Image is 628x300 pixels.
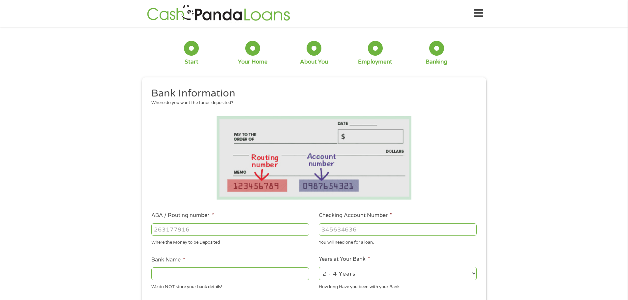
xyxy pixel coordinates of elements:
label: Bank Name [151,257,185,263]
label: Years at Your Bank [319,256,370,263]
div: You will need one for a loan. [319,237,477,246]
div: Your Home [238,58,268,66]
img: GetLoanNow Logo [145,4,292,23]
input: 345634636 [319,223,477,236]
div: Banking [426,58,447,66]
div: Start [185,58,198,66]
div: Where do you want the funds deposited? [151,100,472,106]
div: Where the Money to be Deposited [151,237,309,246]
div: We do NOT store your bank details! [151,281,309,290]
div: How long Have you been with your Bank [319,281,477,290]
input: 263177916 [151,223,309,236]
h2: Bank Information [151,87,472,100]
div: Employment [358,58,392,66]
img: Routing number location [217,116,412,200]
div: About You [300,58,328,66]
label: ABA / Routing number [151,212,214,219]
label: Checking Account Number [319,212,392,219]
